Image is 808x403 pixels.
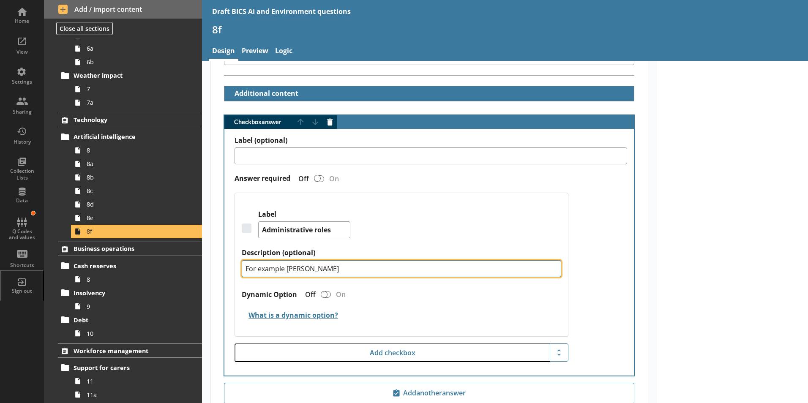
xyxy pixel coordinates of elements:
[326,174,346,183] div: On
[7,197,37,204] div: Data
[7,18,37,25] div: Home
[212,7,351,16] div: Draft BICS AI and Environment questions
[235,136,627,145] label: Label (optional)
[74,245,177,253] span: Business operations
[71,171,202,184] a: 8b
[58,343,202,358] a: Workforce management
[7,109,37,115] div: Sharing
[74,116,177,124] span: Technology
[44,113,202,238] li: TechnologyArtificial intelligence88a8b8c8d8e8f
[74,262,177,270] span: Cash reserves
[71,198,202,211] a: 8d
[87,329,180,338] span: 10
[87,227,180,235] span: 8f
[87,160,180,168] span: 8a
[258,221,350,238] textarea: Administrative roles
[242,248,561,257] label: Description (optional)
[258,210,350,219] label: Label
[58,5,188,14] span: Add / import content
[87,302,180,310] span: 9
[71,157,202,171] a: 8a
[87,98,180,106] span: 7a
[323,115,337,129] button: Delete answer
[228,387,631,400] span: Add another answer
[235,174,290,183] label: Answer required
[58,113,202,127] a: Technology
[62,259,202,286] li: Cash reserves8
[71,211,202,225] a: 8e
[58,69,202,82] a: Weather impact
[71,388,202,401] a: 11a
[235,343,550,362] button: Add checkbox
[71,225,202,238] a: 8f
[74,71,177,79] span: Weather impact
[212,23,798,36] h1: 8f
[87,173,180,181] span: 8b
[58,286,202,300] a: Insolvency
[44,242,202,340] li: Business operationsCash reserves8Insolvency9Debt10
[58,130,202,144] a: Artificial intelligence
[56,22,113,35] button: Close all sections
[62,69,202,109] li: Weather impact77a
[62,313,202,340] li: Debt10
[71,42,202,55] a: 6a
[62,361,202,401] li: Support for carers1111a
[71,82,202,96] a: 7
[238,43,272,61] a: Preview
[7,229,37,241] div: Q Codes and values
[7,139,37,145] div: History
[7,49,37,55] div: View
[71,55,202,69] a: 6b
[87,146,180,154] span: 8
[74,289,177,297] span: Insolvency
[333,290,352,299] div: On
[71,272,202,286] a: 8
[58,313,202,327] a: Debt
[224,119,294,125] span: Checkbox answer
[71,184,202,198] a: 8c
[71,374,202,388] a: 11
[71,144,202,157] a: 8
[7,168,37,181] div: Collection Lists
[62,15,202,69] li: Climate change66a6b
[242,308,340,322] button: What is a dynamic option?
[87,214,180,222] span: 8e
[62,286,202,313] li: Insolvency9
[242,290,297,299] label: Dynamic Option
[87,187,180,195] span: 8c
[87,200,180,208] span: 8d
[62,130,202,238] li: Artificial intelligence88a8b8c8d8e8f
[87,275,180,283] span: 8
[209,43,238,61] a: Design
[87,85,180,93] span: 7
[7,262,37,269] div: Shortcuts
[87,391,180,399] span: 11a
[58,361,202,374] a: Support for carers
[87,58,180,66] span: 6b
[292,174,312,183] div: Off
[74,347,177,355] span: Workforce management
[228,86,300,101] button: Additional content
[272,43,296,61] a: Logic
[74,316,177,324] span: Debt
[71,327,202,340] a: 10
[242,260,561,277] textarea: For example [PERSON_NAME]
[74,364,177,372] span: Support for carers
[58,242,202,256] a: Business operations
[71,96,202,109] a: 7a
[58,259,202,272] a: Cash reserves
[74,133,177,141] span: Artificial intelligence
[87,377,180,385] span: 11
[298,290,319,299] div: Off
[87,44,180,52] span: 6a
[71,300,202,313] a: 9
[224,115,634,376] div: Checkbox answer
[7,288,37,294] div: Sign out
[7,79,37,85] div: Settings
